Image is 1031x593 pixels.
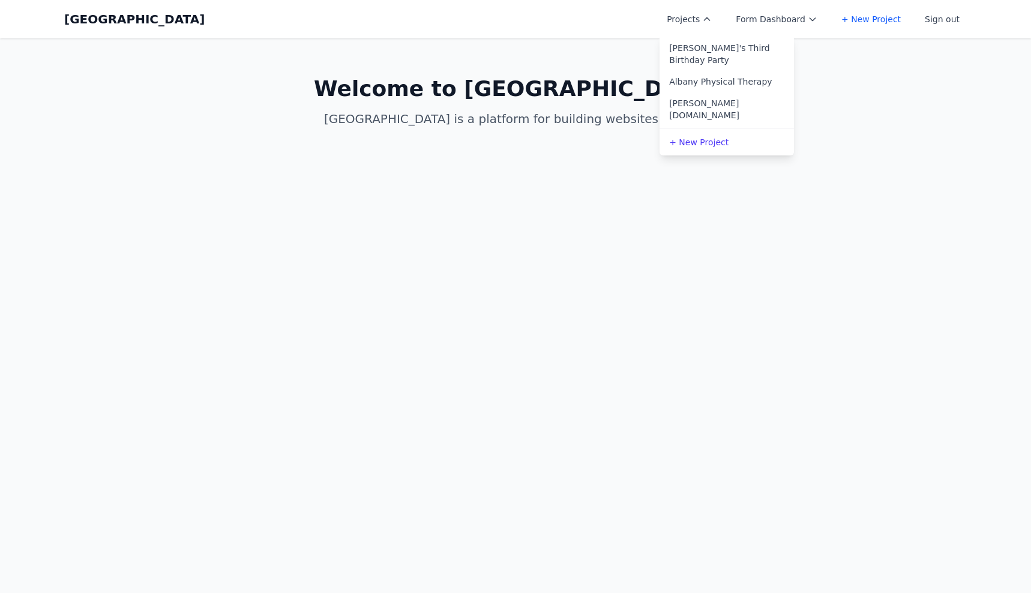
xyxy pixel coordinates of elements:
a: + New Project [834,8,908,30]
button: Form Dashboard [729,8,825,30]
h1: Welcome to [GEOGRAPHIC_DATA] [285,77,746,101]
button: Sign out [918,8,967,30]
p: [GEOGRAPHIC_DATA] is a platform for building websites with AI. [285,110,746,127]
a: [PERSON_NAME][DOMAIN_NAME] [660,92,794,126]
a: Albany Physical Therapy [660,71,794,92]
a: [GEOGRAPHIC_DATA] [64,11,205,28]
button: Projects [660,8,719,30]
a: + New Project [660,131,794,153]
a: [PERSON_NAME]'s Third Birthday Party [660,37,794,71]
